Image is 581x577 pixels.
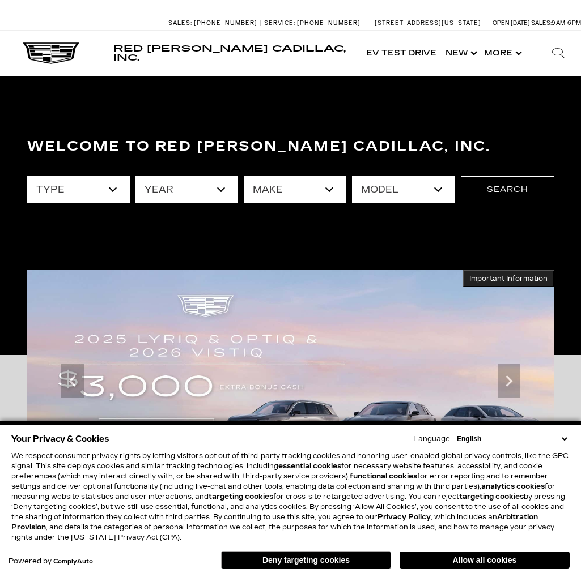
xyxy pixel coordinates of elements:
[461,176,554,203] button: Search
[168,19,192,27] span: Sales:
[463,270,554,287] button: Important Information
[61,364,84,398] div: Previous slide
[441,31,480,76] a: New
[350,472,417,480] strong: functional cookies
[194,19,257,27] span: [PHONE_NUMBER]
[278,462,341,470] strong: essential cookies
[11,431,109,447] span: Your Privacy & Cookies
[493,19,530,27] span: Open [DATE]
[11,451,570,542] p: We respect consumer privacy rights by letting visitors opt out of third-party tracking cookies an...
[498,364,520,398] div: Next slide
[413,435,452,442] div: Language:
[352,176,455,203] select: Filter by model
[469,274,548,283] span: Important Information
[378,513,431,521] a: Privacy Policy
[9,558,93,565] div: Powered by
[23,42,79,64] img: Cadillac Dark Logo with Cadillac White Text
[400,552,570,569] button: Allow all cookies
[53,558,93,565] a: ComplyAuto
[244,176,346,203] select: Filter by make
[113,43,346,63] span: Red [PERSON_NAME] Cadillac, Inc.
[531,19,552,27] span: Sales:
[454,434,570,444] select: Language Select
[113,44,350,62] a: Red [PERSON_NAME] Cadillac, Inc.
[27,176,130,203] select: Filter by type
[297,19,361,27] span: [PHONE_NUMBER]
[221,551,391,569] button: Deny targeting cookies
[27,135,554,158] h3: Welcome to Red [PERSON_NAME] Cadillac, Inc.
[552,19,581,27] span: 9 AM-6 PM
[135,176,238,203] select: Filter by year
[168,20,260,26] a: Sales: [PHONE_NUMBER]
[375,19,481,27] a: [STREET_ADDRESS][US_STATE]
[362,31,441,76] a: EV Test Drive
[481,482,545,490] strong: analytics cookies
[459,493,524,501] strong: targeting cookies
[264,19,295,27] span: Service:
[27,270,554,493] img: 2509-September-FOM-2025-cta-bonus-cash
[260,20,363,26] a: Service: [PHONE_NUMBER]
[209,493,273,501] strong: targeting cookies
[480,31,524,76] button: More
